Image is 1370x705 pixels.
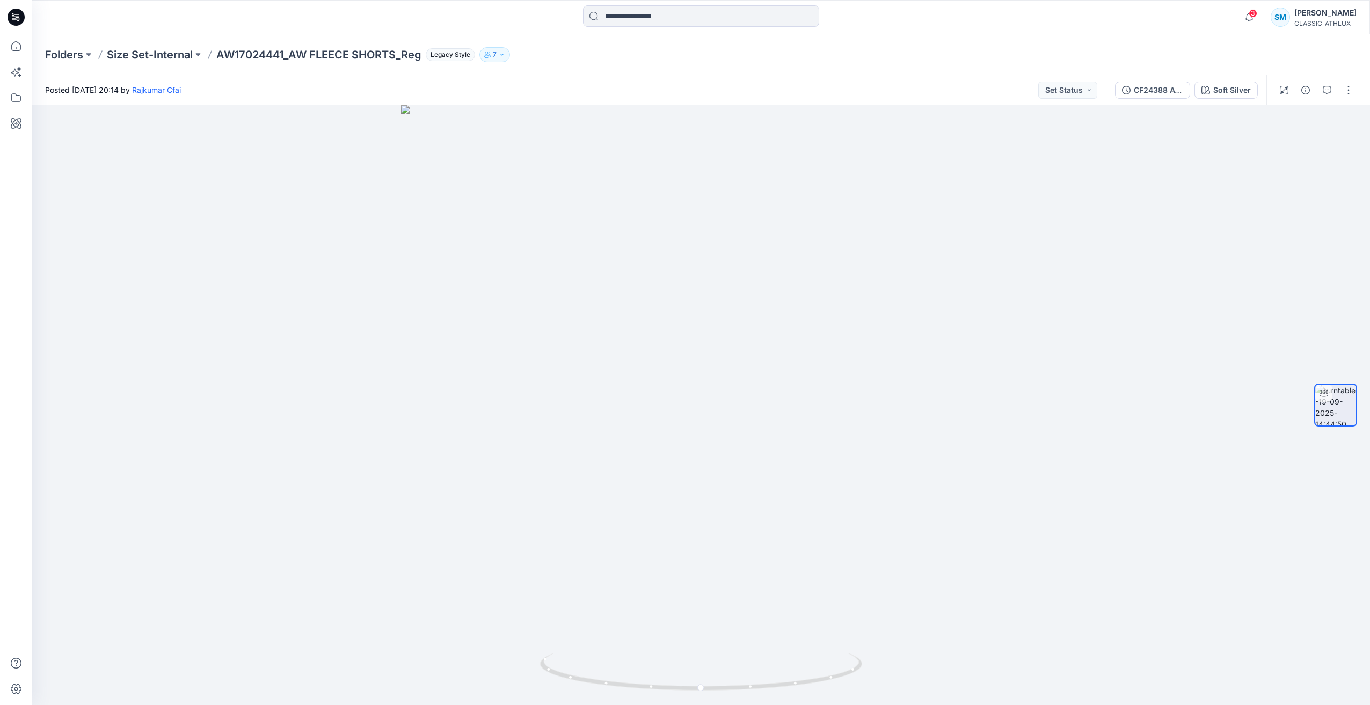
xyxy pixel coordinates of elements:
div: CF24388 AW FLEECE SHORTS REG [1134,84,1183,96]
p: AW17024441_AW FLEECE SHORTS_Reg [216,47,421,62]
span: Legacy Style [426,48,475,61]
a: Size Set-Internal [107,47,193,62]
button: CF24388 AW FLEECE SHORTS REG [1115,82,1190,99]
div: Soft Silver [1213,84,1251,96]
button: Details [1297,82,1314,99]
div: CLASSIC_ATHLUX [1294,19,1357,27]
button: Legacy Style [421,47,475,62]
a: Rajkumar Cfai [132,85,181,94]
span: Posted [DATE] 20:14 by [45,84,181,96]
img: turntable-19-09-2025-14:44:50 [1315,385,1356,425]
button: Soft Silver [1194,82,1258,99]
a: Folders [45,47,83,62]
div: SM [1271,8,1290,27]
div: [PERSON_NAME] [1294,6,1357,19]
span: 3 [1249,9,1257,18]
button: 7 [479,47,510,62]
p: 7 [493,49,497,61]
